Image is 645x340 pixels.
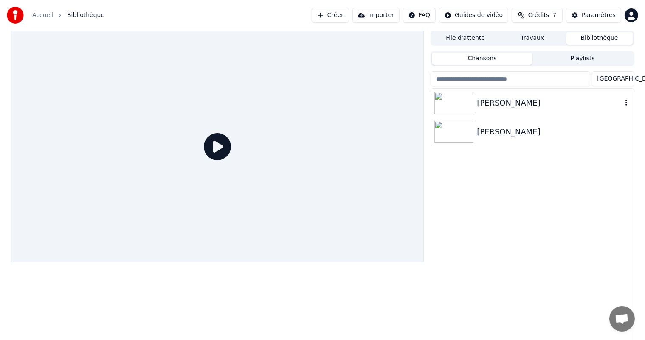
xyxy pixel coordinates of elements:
[432,32,499,45] button: File d'attente
[532,53,633,65] button: Playlists
[352,8,400,23] button: Importer
[477,126,630,138] div: [PERSON_NAME]
[312,8,349,23] button: Créer
[566,32,633,45] button: Bibliothèque
[609,306,635,332] div: Ouvrir le chat
[439,8,508,23] button: Guides de vidéo
[566,8,621,23] button: Paramètres
[32,11,54,20] a: Accueil
[582,11,616,20] div: Paramètres
[403,8,436,23] button: FAQ
[512,8,563,23] button: Crédits7
[32,11,104,20] nav: breadcrumb
[528,11,549,20] span: Crédits
[477,97,622,109] div: [PERSON_NAME]
[432,53,532,65] button: Chansons
[552,11,556,20] span: 7
[7,7,24,24] img: youka
[67,11,104,20] span: Bibliothèque
[499,32,566,45] button: Travaux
